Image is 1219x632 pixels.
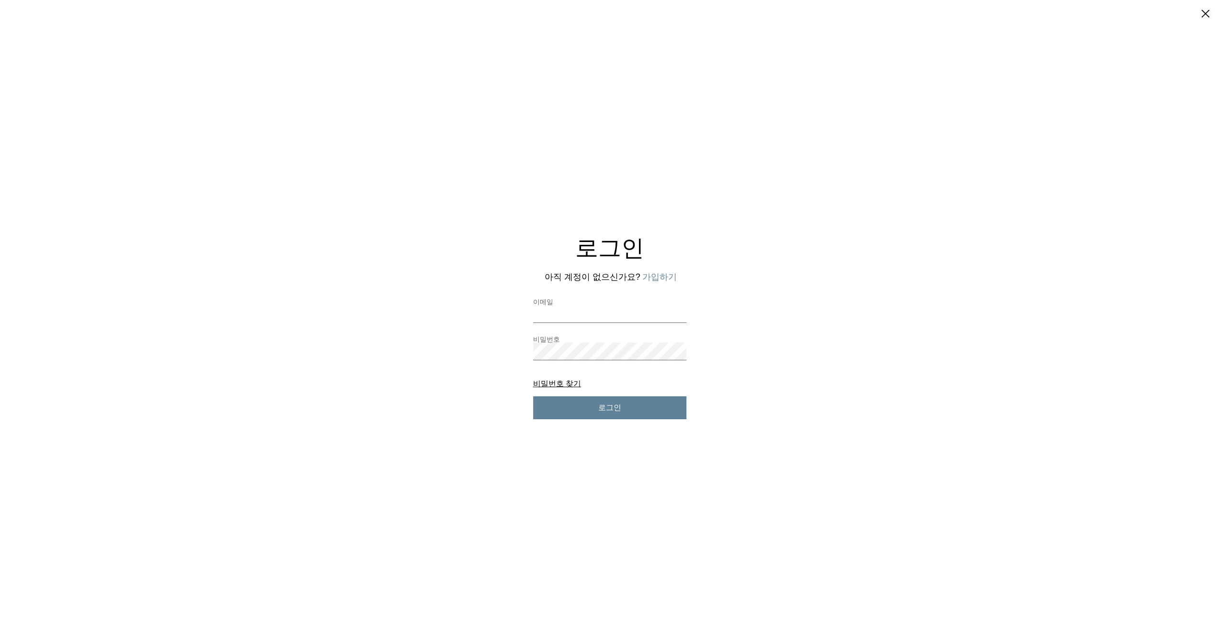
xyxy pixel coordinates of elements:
button: 로그인 [533,396,686,419]
button: 비밀번호 찾기 [533,379,581,388]
span: 아직 계정이 없으신가요? [544,272,640,282]
button: 아직 계정이 없으신가요? 가입하기 [642,271,677,283]
label: 이메일 [533,299,686,305]
h2: 로그인 [533,237,686,260]
label: 비밀번호 [533,336,686,343]
span: 로그인 [598,403,621,413]
button: 닫기 [1199,8,1211,21]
